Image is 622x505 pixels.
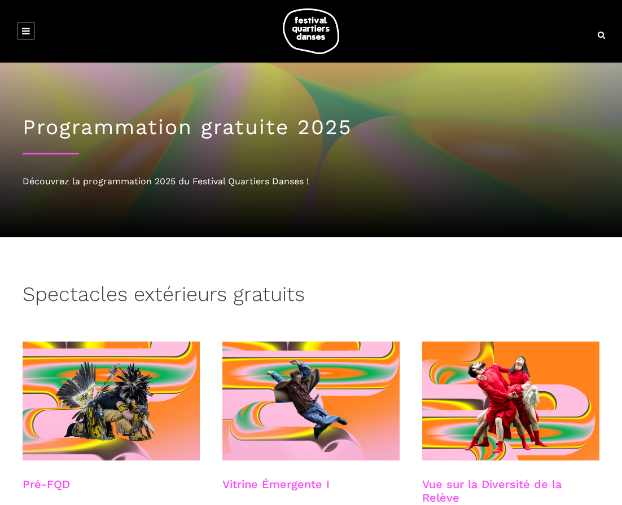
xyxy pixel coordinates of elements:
div: Découvrez la programmation 2025 du Festival Quartiers Danses ! [23,174,599,189]
h1: Programmation gratuite 2025 [23,115,599,140]
img: logo-fqd-med [283,8,339,54]
h3: Spectacles extérieurs gratuits [23,282,305,311]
